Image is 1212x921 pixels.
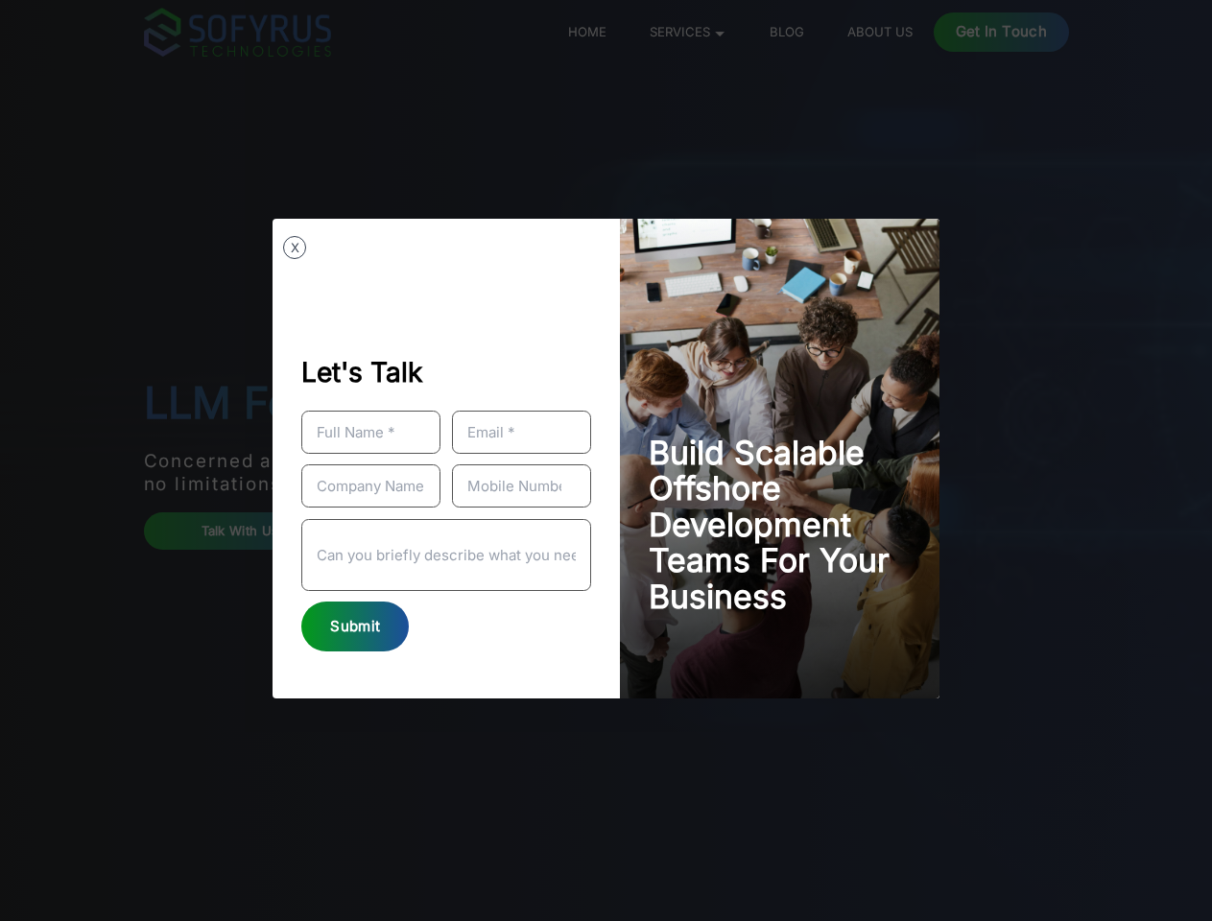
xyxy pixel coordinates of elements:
div: Example Modal [273,219,939,698]
input: Can you briefly describe what you need ? [301,519,591,591]
h3: Build Scalable Offshore Development Teams For Your Business [649,435,910,615]
input: Company Name * [301,464,440,508]
h2: Let's Talk [301,335,591,396]
input: Email * [452,411,591,454]
button: X [283,236,306,259]
input: Mobile Number * [452,464,591,508]
button: Submit [301,602,409,652]
input: Full Name * [301,411,440,454]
